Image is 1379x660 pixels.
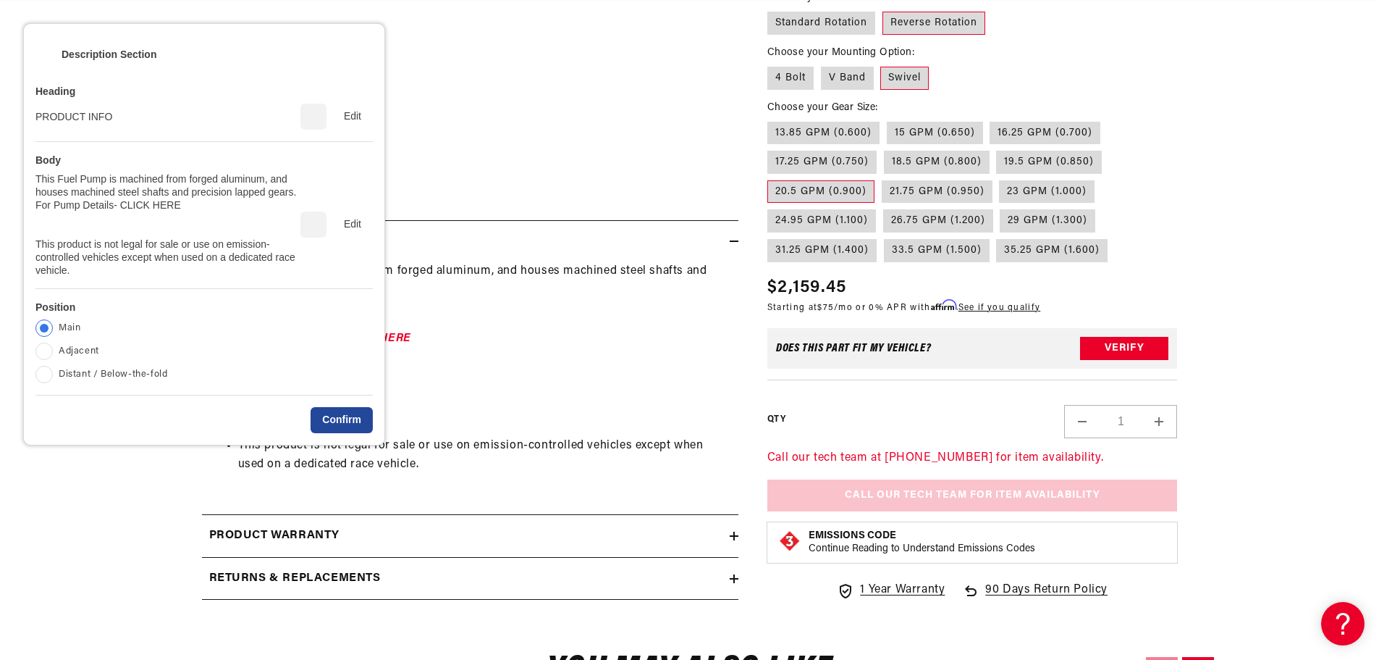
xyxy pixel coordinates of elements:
a: Call our tech team at [PHONE_NUMBER] for item availability. [767,453,1103,464]
label: 16.25 GPM (0.700) [990,122,1100,145]
label: 33.5 GPM (1.500) [884,239,990,262]
div: Position [35,301,75,314]
label: QTY [767,414,785,426]
div: Description Section [62,48,156,61]
label: 31.25 GPM (1.400) [767,239,877,262]
button: Emissions CodeContinue Reading to Understand Emissions Codes [809,530,1035,556]
label: Reverse Rotation [882,12,985,35]
img: Emissions code [778,530,801,554]
a: 1 Year Warranty [837,582,945,601]
strong: Emissions Code [809,531,896,542]
legend: Choose your Gear Size: [767,100,880,115]
label: Distant / Below-the-fold [59,366,167,383]
div: < [35,44,50,64]
a: See if you qualify - Learn more about Affirm Financing (opens in modal) [958,304,1040,312]
label: 13.85 GPM (0.600) [767,122,880,145]
a: CLICK HERE [341,333,411,344]
summary: Product warranty [202,515,738,557]
label: 4 Bolt [767,67,814,90]
div: PRODUCT INFO [35,110,112,123]
span: Affirm [931,300,956,311]
div: Confirm [311,407,373,433]
label: Main [59,319,80,337]
button: Load image 5 in gallery view [202,13,274,85]
label: 29 GPM (1.300) [1000,210,1095,233]
label: 15 GPM (0.650) [887,122,983,145]
strong: For Pump Details- [238,333,411,344]
summary: Product Info [202,221,738,263]
label: 21.75 GPM (0.950) [882,180,992,204]
div: Body [35,154,61,167]
div: This Fuel Pump is machined from forged aluminum, and houses machined steel shafts and precision l... [35,172,300,277]
label: 17.25 GPM (0.750) [767,151,877,175]
label: 24.95 GPM (1.100) [767,210,876,233]
label: 23 GPM (1.000) [999,180,1095,204]
label: 20.5 GPM (0.900) [767,180,874,204]
span: $2,159.45 [767,275,847,301]
label: V Band [821,67,874,90]
div: This Fuel Pump is machined from forged aluminum, and houses machined steel shafts and precision l... [202,262,738,493]
label: 35.25 GPM (1.600) [996,239,1108,262]
div: Delete [300,104,326,130]
p: Starting at /mo or 0% APR with . [767,301,1040,314]
a: 90 Days Return Policy [962,582,1108,615]
div: Does This part fit My vehicle? [776,343,932,355]
h2: Product warranty [209,527,340,546]
div: Heading [35,85,75,98]
span: 90 Days Return Policy [985,582,1108,615]
label: Standard Rotation [767,12,875,35]
label: 26.75 GPM (1.200) [883,210,993,233]
p: Continue Reading to Understand Emissions Codes [809,543,1035,556]
legend: Choose your Mounting Option: [767,45,916,60]
div: Delete [300,212,326,238]
label: 18.5 GPM (0.800) [884,151,990,175]
span: 1 Year Warranty [860,582,945,601]
div: Edit [332,212,373,238]
label: 19.5 GPM (0.850) [996,151,1102,175]
span: $75 [817,304,834,312]
summary: Returns & replacements [202,558,738,600]
button: Verify [1080,338,1168,361]
div: Edit [332,104,373,130]
li: This product is not legal for sale or use on emission-controlled vehicles except when used on a d... [238,437,731,474]
label: Swivel [880,67,929,90]
h2: Returns & replacements [209,569,381,588]
label: Adjacent [59,343,99,360]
